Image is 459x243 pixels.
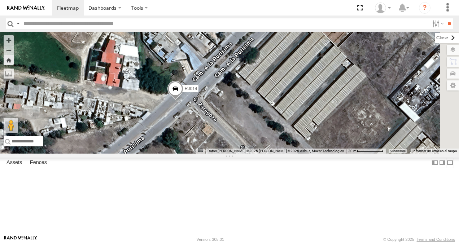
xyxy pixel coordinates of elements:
[447,80,459,90] label: Map Settings
[185,86,197,91] span: RJ014
[4,118,18,133] button: Arrastra el hombrecito naranja al mapa para abrir Street View
[390,150,406,153] a: Condiciones
[4,55,14,65] button: Zoom Home
[383,237,455,242] div: © Copyright 2025 -
[417,237,455,242] a: Terms and Conditions
[197,237,224,242] div: Version: 305.01
[429,18,445,29] label: Search Filter Options
[26,158,51,168] label: Fences
[432,158,439,168] label: Dock Summary Table to the Left
[412,149,457,153] a: Informar un error en el mapa
[348,149,357,153] span: 20 m
[207,149,344,153] span: Datos [PERSON_NAME] ©2025 [PERSON_NAME] ©2025 Airbus, Maxar Technologies
[7,5,45,10] img: rand-logo.svg
[372,3,393,13] div: XPD GLOBAL
[198,149,203,152] button: Combinaciones de teclas
[346,149,386,154] button: Escala del mapa: 20 m por 71 píxeles
[15,18,21,29] label: Search Query
[4,236,37,243] a: Visit our Website
[419,2,430,14] i: ?
[446,158,454,168] label: Hide Summary Table
[439,158,446,168] label: Dock Summary Table to the Right
[4,35,14,45] button: Zoom in
[4,45,14,55] button: Zoom out
[4,69,14,79] label: Measure
[3,158,26,168] label: Assets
